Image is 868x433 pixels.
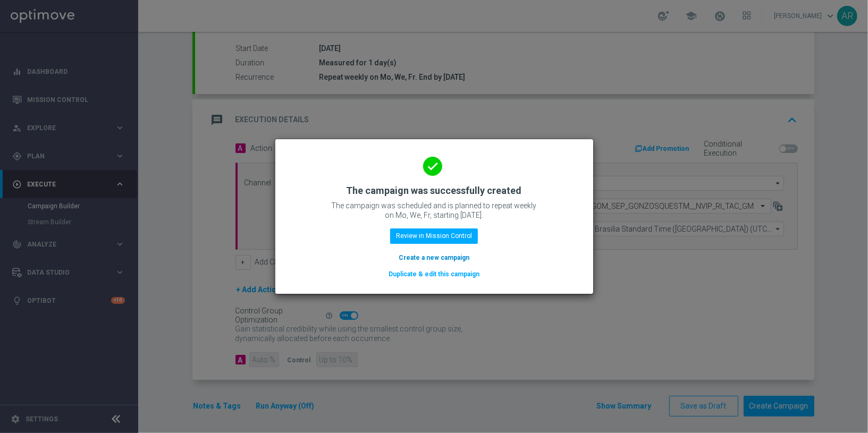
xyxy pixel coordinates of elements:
[328,201,541,220] p: The campaign was scheduled and is planned to repeat weekly on Mo, We, Fr, starting [DATE].
[398,252,470,264] button: Create a new campaign
[387,268,481,280] button: Duplicate & edit this campaign
[347,184,522,197] h2: The campaign was successfully created
[423,157,442,176] i: done
[390,228,478,243] button: Review in Mission Control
